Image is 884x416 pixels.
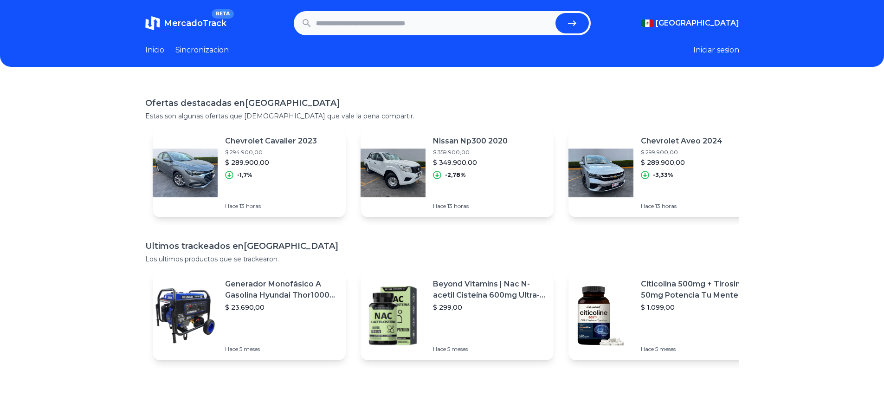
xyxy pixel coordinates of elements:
p: Los ultimos productos que se trackearon. [145,254,739,264]
a: MercadoTrackBETA [145,16,226,31]
p: $ 289.900,00 [225,158,317,167]
h1: Ultimos trackeados en [GEOGRAPHIC_DATA] [145,240,739,253]
a: Featured imageCiticolina 500mg + Tirosina 50mg Potencia Tu Mente (120caps) Sabor Sin Sabor$ 1.099... [568,271,761,360]
img: Mexico [641,19,654,27]
p: $ 359.900,00 [433,149,508,156]
img: Featured image [568,140,633,205]
p: Hace 5 meses [433,345,546,353]
a: Featured imageChevrolet Aveo 2024$ 299.900,00$ 289.900,00-3,33%Hace 13 horas [568,128,761,217]
p: $ 23.690,00 [225,303,338,312]
button: Iniciar sesion [693,45,739,56]
p: Chevrolet Aveo 2024 [641,136,723,147]
img: Featured image [153,140,218,205]
p: Beyond Vitamins | Nac N-acetil Cisteína 600mg Ultra-premium Con Inulina De Agave (prebiótico Natu... [433,279,546,301]
button: [GEOGRAPHIC_DATA] [641,18,739,29]
p: -2,78% [445,171,466,179]
h1: Ofertas destacadas en [GEOGRAPHIC_DATA] [145,97,739,110]
img: Featured image [153,283,218,348]
p: Hace 5 meses [641,345,754,353]
p: -1,7% [237,171,252,179]
p: $ 294.900,00 [225,149,317,156]
p: Hace 13 horas [433,202,508,210]
a: Featured imageGenerador Monofásico A Gasolina Hyundai Thor10000 P 11.5 Kw$ 23.690,00Hace 5 meses [153,271,346,360]
img: Featured image [361,283,426,348]
p: $ 299.900,00 [641,149,723,156]
img: MercadoTrack [145,16,160,31]
p: $ 289.900,00 [641,158,723,167]
a: Featured imageBeyond Vitamins | Nac N-acetil Cisteína 600mg Ultra-premium Con Inulina De Agave (p... [361,271,554,360]
p: Estas son algunas ofertas que [DEMOGRAPHIC_DATA] que vale la pena compartir. [145,111,739,121]
p: $ 1.099,00 [641,303,754,312]
p: Chevrolet Cavalier 2023 [225,136,317,147]
p: Hace 13 horas [225,202,317,210]
p: $ 299,00 [433,303,546,312]
p: Generador Monofásico A Gasolina Hyundai Thor10000 P 11.5 Kw [225,279,338,301]
p: -3,33% [653,171,673,179]
p: Nissan Np300 2020 [433,136,508,147]
p: Hace 13 horas [641,202,723,210]
p: $ 349.900,00 [433,158,508,167]
img: Featured image [361,140,426,205]
p: Hace 5 meses [225,345,338,353]
span: [GEOGRAPHIC_DATA] [656,18,739,29]
a: Inicio [145,45,164,56]
a: Featured imageNissan Np300 2020$ 359.900,00$ 349.900,00-2,78%Hace 13 horas [361,128,554,217]
img: Featured image [568,283,633,348]
a: Sincronizacion [175,45,229,56]
span: BETA [212,9,233,19]
a: Featured imageChevrolet Cavalier 2023$ 294.900,00$ 289.900,00-1,7%Hace 13 horas [153,128,346,217]
p: Citicolina 500mg + Tirosina 50mg Potencia Tu Mente (120caps) Sabor Sin Sabor [641,279,754,301]
span: MercadoTrack [164,18,226,28]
